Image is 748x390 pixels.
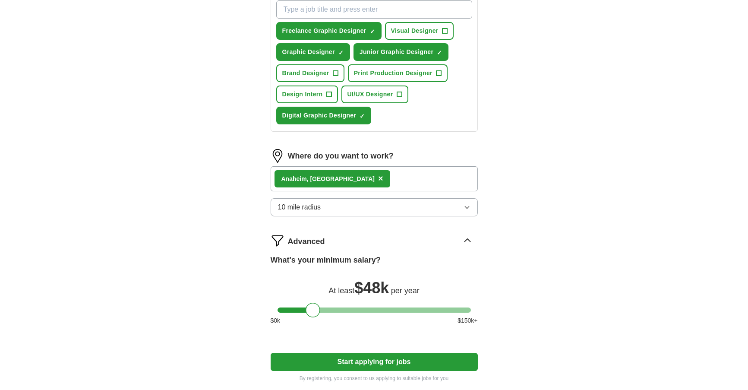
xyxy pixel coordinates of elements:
[385,22,454,40] button: Visual Designer
[288,236,325,247] span: Advanced
[271,374,478,382] p: By registering, you consent to us applying to suitable jobs for you
[354,279,389,297] span: $ 48k
[276,22,382,40] button: Freelance Graphic Designer✓
[378,172,383,185] button: ×
[378,174,383,183] span: ×
[391,286,420,295] span: per year
[281,174,375,184] div: eim, [GEOGRAPHIC_DATA]
[282,48,335,57] span: Graphic Designer
[271,353,478,371] button: Start applying for jobs
[391,26,439,35] span: Visual Designer
[282,90,323,99] span: Design Intern
[353,43,448,61] button: Junior Graphic Designer✓
[276,43,350,61] button: Graphic Designer✓
[278,202,321,212] span: 10 mile radius
[271,254,381,266] label: What's your minimum salary?
[276,0,472,19] input: Type a job title and press enter
[347,90,393,99] span: UI/UX Designer
[271,149,284,163] img: location.png
[360,113,365,120] span: ✓
[360,48,433,57] span: Junior Graphic Designer
[271,198,478,216] button: 10 mile radius
[281,175,297,182] strong: Anah
[271,316,281,325] span: $ 0 k
[276,64,344,82] button: Brand Designer
[458,316,477,325] span: $ 150 k+
[341,86,408,103] button: UI/UX Designer
[370,28,375,35] span: ✓
[348,64,448,82] button: Print Production Designer
[338,49,344,56] span: ✓
[282,26,366,35] span: Freelance Graphic Designer
[271,234,284,247] img: filter
[328,286,354,295] span: At least
[276,86,338,103] button: Design Intern
[437,49,442,56] span: ✓
[282,111,357,120] span: Digital Graphic Designer
[354,69,432,78] span: Print Production Designer
[282,69,329,78] span: Brand Designer
[288,150,394,162] label: Where do you want to work?
[276,107,372,124] button: Digital Graphic Designer✓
